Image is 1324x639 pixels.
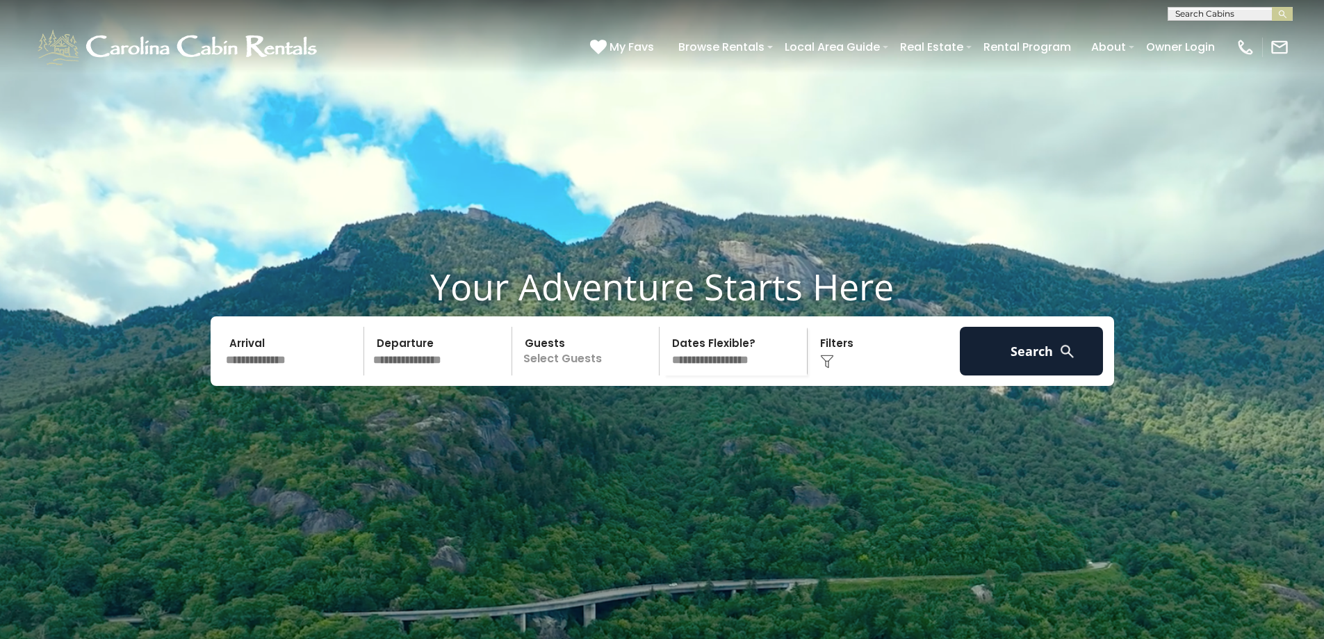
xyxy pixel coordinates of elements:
a: My Favs [590,38,657,56]
img: filter--v1.png [820,355,834,369]
span: My Favs [610,38,654,56]
img: White-1-1-2.png [35,26,323,68]
a: About [1084,35,1133,59]
img: mail-regular-white.png [1270,38,1289,57]
a: Browse Rentals [671,35,771,59]
p: Select Guests [516,327,660,375]
a: Local Area Guide [778,35,887,59]
h1: Your Adventure Starts Here [10,265,1314,308]
a: Rental Program [976,35,1078,59]
button: Search [960,327,1104,375]
img: search-regular-white.png [1059,343,1076,360]
a: Owner Login [1139,35,1222,59]
img: phone-regular-white.png [1236,38,1255,57]
a: Real Estate [893,35,970,59]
